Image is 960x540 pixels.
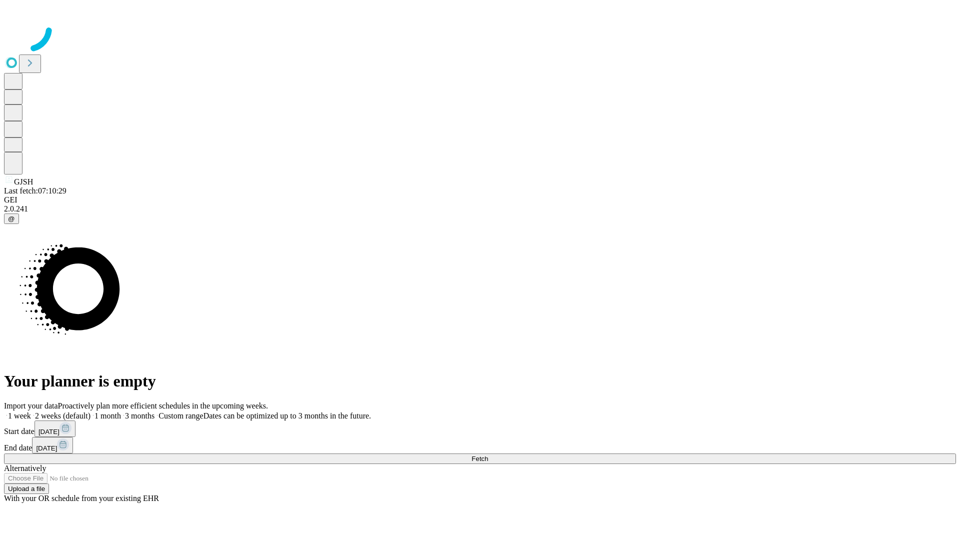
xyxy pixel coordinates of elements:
[38,428,59,435] span: [DATE]
[158,411,203,420] span: Custom range
[4,213,19,224] button: @
[4,204,956,213] div: 2.0.241
[4,483,49,494] button: Upload a file
[94,411,121,420] span: 1 month
[203,411,371,420] span: Dates can be optimized up to 3 months in the future.
[471,455,488,462] span: Fetch
[36,444,57,452] span: [DATE]
[4,372,956,390] h1: Your planner is empty
[4,453,956,464] button: Fetch
[125,411,154,420] span: 3 months
[14,177,33,186] span: GJSH
[8,411,31,420] span: 1 week
[58,401,268,410] span: Proactively plan more efficient schedules in the upcoming weeks.
[4,464,46,472] span: Alternatively
[4,494,159,502] span: With your OR schedule from your existing EHR
[35,411,90,420] span: 2 weeks (default)
[8,215,15,222] span: @
[4,195,956,204] div: GEI
[34,420,75,437] button: [DATE]
[4,420,956,437] div: Start date
[32,437,73,453] button: [DATE]
[4,437,956,453] div: End date
[4,186,66,195] span: Last fetch: 07:10:29
[4,401,58,410] span: Import your data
